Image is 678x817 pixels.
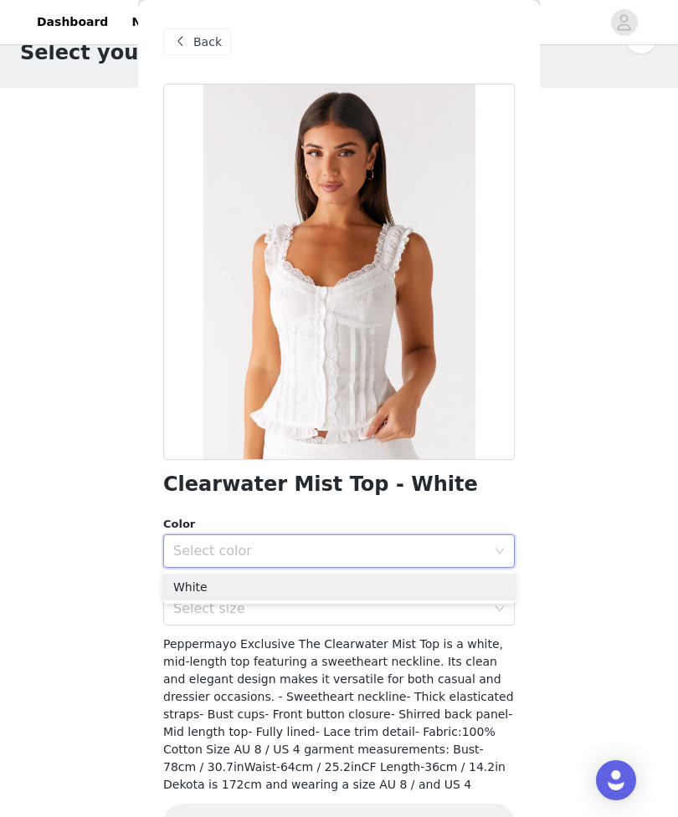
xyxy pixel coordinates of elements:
[20,38,232,68] h1: Select your styles!
[121,3,204,41] a: Networks
[163,516,515,533] div: Color
[173,600,486,617] div: Select size
[173,543,486,559] div: Select color
[596,760,636,800] div: Open Intercom Messenger
[163,574,515,600] li: White
[27,3,118,41] a: Dashboard
[193,33,222,51] span: Back
[163,637,514,791] span: Peppermayo Exclusive The Clearwater Mist Top is a white, mid-length top featuring a sweetheart ne...
[495,604,505,615] i: icon: down
[616,9,632,36] div: avatar
[495,546,505,558] i: icon: down
[163,473,478,496] h1: Clearwater Mist Top - White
